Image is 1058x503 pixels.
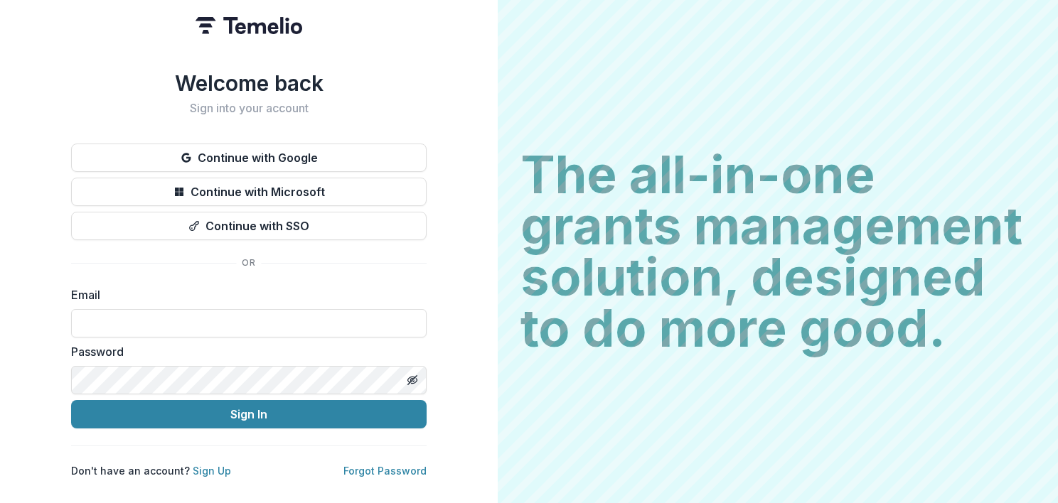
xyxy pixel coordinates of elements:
img: Temelio [196,17,302,34]
label: Password [71,343,418,360]
label: Email [71,286,418,303]
button: Continue with SSO [71,212,427,240]
button: Continue with Google [71,144,427,172]
a: Forgot Password [343,465,427,477]
a: Sign Up [193,465,231,477]
h2: Sign into your account [71,102,427,115]
button: Continue with Microsoft [71,178,427,206]
p: Don't have an account? [71,463,231,478]
button: Toggle password visibility [401,369,424,391]
button: Sign In [71,400,427,428]
h1: Welcome back [71,70,427,96]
